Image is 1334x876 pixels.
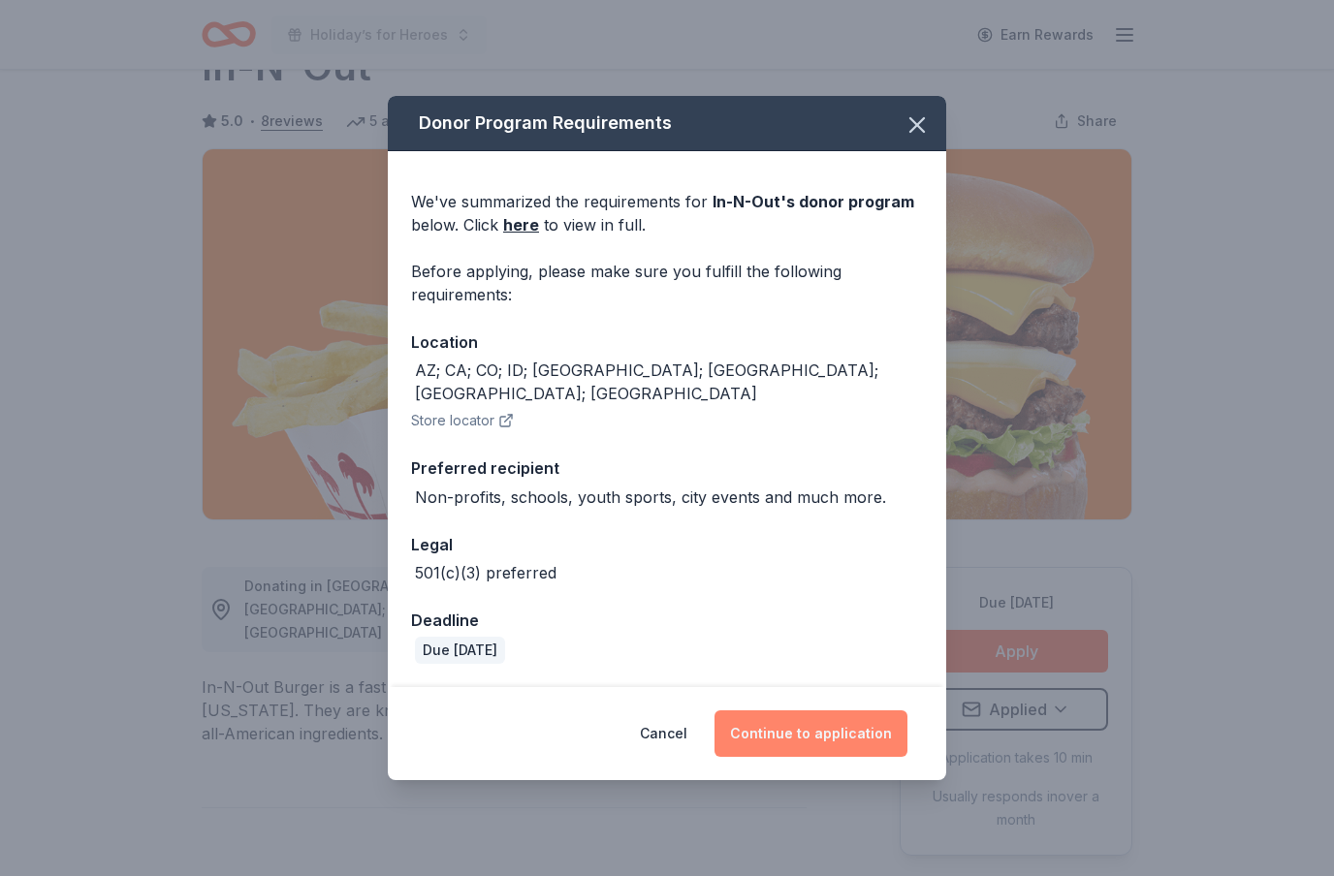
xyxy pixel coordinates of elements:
[411,260,923,306] div: Before applying, please make sure you fulfill the following requirements:
[715,710,907,757] button: Continue to application
[640,710,687,757] button: Cancel
[411,409,514,432] button: Store locator
[411,532,923,557] div: Legal
[388,96,946,151] div: Donor Program Requirements
[415,561,556,584] div: 501(c)(3) preferred
[415,359,923,405] div: AZ; CA; CO; ID; [GEOGRAPHIC_DATA]; [GEOGRAPHIC_DATA]; [GEOGRAPHIC_DATA]; [GEOGRAPHIC_DATA]
[415,485,886,509] div: Non-profits, schools, youth sports, city events and much more.
[411,455,923,481] div: Preferred recipient
[713,192,914,211] span: In-N-Out 's donor program
[411,608,923,633] div: Deadline
[411,329,923,355] div: Location
[503,213,539,236] a: here
[411,190,923,236] div: We've summarized the requirements for below. Click to view in full.
[415,637,505,664] div: Due [DATE]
